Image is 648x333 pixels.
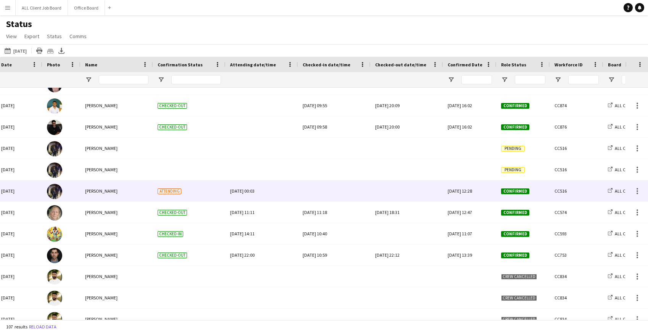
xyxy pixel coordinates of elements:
span: [PERSON_NAME] [85,188,118,194]
div: [DATE] 18:31 [375,202,438,223]
div: [DATE] 11:18 [303,202,366,223]
span: Workforce ID [555,62,583,68]
img: Musaab Aggag [47,120,62,135]
span: Checked-in [158,231,183,237]
span: Board [608,62,621,68]
div: CC516 [550,180,603,201]
span: Crew cancelled [501,317,537,322]
span: Confirmed [501,231,529,237]
div: CC834 [550,287,603,308]
img: Alex Waddingham [47,227,62,242]
div: CC834 [550,266,603,287]
div: CC876 [550,116,603,137]
button: Open Filter Menu [85,76,92,83]
span: Crew cancelled [501,295,537,301]
span: Checked-out [158,253,187,258]
button: Open Filter Menu [608,76,615,83]
span: [PERSON_NAME] [85,209,118,215]
button: Open Filter Menu [448,76,455,83]
span: Photo [47,62,60,68]
input: Confirmation Status Filter Input [171,75,221,84]
button: ALL Client Job Board [16,0,68,15]
div: CC874 [550,95,603,116]
img: Ryan Clayton [47,248,62,263]
div: [DATE] 20:09 [375,95,438,116]
a: Status [44,31,65,41]
div: CC753 [550,245,603,265]
app-action-btn: Crew files as ZIP [46,46,55,55]
div: [DATE] 09:55 [303,95,366,116]
span: Confirmed [501,124,529,130]
span: [PERSON_NAME] [85,252,118,258]
div: [DATE] 13:39 [443,245,496,265]
div: [DATE] 14:11 [230,223,293,244]
span: Checked-in date/time [303,62,350,68]
span: Attending [158,188,181,194]
span: Pending [501,167,525,173]
span: Status [47,33,62,40]
div: [DATE] 11:11 [230,202,293,223]
span: Checked-out date/time [375,62,426,68]
span: [PERSON_NAME] [85,295,118,301]
span: [PERSON_NAME] [85,316,118,322]
img: Siddhesh Sangle [47,184,62,199]
span: Checked-out [158,103,187,109]
app-action-btn: Print [35,46,44,55]
button: Reload data [27,323,58,331]
span: Checked-out [158,124,187,130]
span: View [6,33,17,40]
button: Open Filter Menu [501,76,508,83]
img: Siddhesh Sangle [47,141,62,156]
span: [PERSON_NAME] [85,103,118,108]
div: [DATE] 00:03 [230,180,293,201]
div: [DATE] 10:59 [303,245,366,265]
span: [PERSON_NAME] [85,231,118,236]
div: [DATE] 20:00 [375,116,438,137]
div: CC516 [550,138,603,159]
a: Export [21,31,42,41]
img: Harry Singh [47,291,62,306]
span: [PERSON_NAME] [85,124,118,130]
span: Crew cancelled [501,274,537,280]
input: Name Filter Input [99,75,148,84]
span: Confirmed [501,188,529,194]
span: Confirmation Status [158,62,203,68]
a: View [3,31,20,41]
button: Open Filter Menu [555,76,561,83]
div: [DATE] 09:58 [303,116,366,137]
div: [DATE] 10:40 [303,223,366,244]
img: Harry Singh [47,312,62,327]
input: Role Status Filter Input [515,75,545,84]
button: [DATE] [3,46,28,55]
div: [DATE] 11:07 [443,223,496,244]
span: Date [1,62,12,68]
span: Comms [69,33,87,40]
div: [DATE] 22:00 [230,245,293,265]
input: Confirmed Date Filter Input [461,75,492,84]
img: Sarah Findlater [47,205,62,220]
span: [PERSON_NAME] [85,145,118,151]
div: [DATE] 16:02 [443,116,496,137]
div: CC834 [550,309,603,330]
input: Workforce ID Filter Input [568,75,599,84]
img: Siddhesh Sangle [47,162,62,178]
div: CC593 [550,223,603,244]
span: Pending [501,146,525,151]
div: [DATE] 22:12 [375,245,438,265]
span: Confirmed [501,253,529,258]
div: CC574 [550,202,603,223]
div: [DATE] 12:28 [443,180,496,201]
span: Attending date/time [230,62,276,68]
span: Export [24,33,39,40]
span: Confirmed [501,210,529,216]
div: [DATE] 12:47 [443,202,496,223]
button: Open Filter Menu [158,76,164,83]
span: [PERSON_NAME] [85,167,118,172]
span: [PERSON_NAME] [85,273,118,279]
span: Name [85,62,97,68]
div: CC516 [550,159,603,180]
span: Confirmed Date [448,62,482,68]
div: [DATE] 16:02 [443,95,496,116]
img: Harry Singh [47,269,62,285]
app-action-btn: Export XLSX [57,46,66,55]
